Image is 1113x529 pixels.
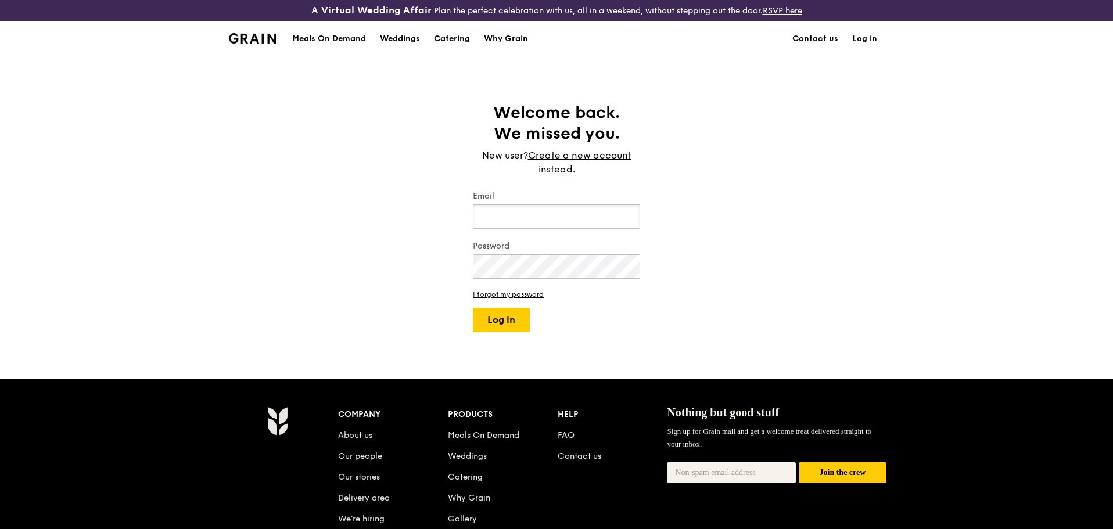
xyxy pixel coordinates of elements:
div: Catering [434,21,470,56]
div: Company [338,406,448,423]
a: Weddings [373,21,427,56]
a: I forgot my password [473,290,640,298]
a: Our people [338,451,382,461]
button: Join the crew [799,462,886,484]
div: Help [558,406,667,423]
a: Contact us [785,21,845,56]
div: Weddings [380,21,420,56]
img: Grain [267,406,288,436]
h3: A Virtual Wedding Affair [311,5,432,16]
img: Grain [229,33,276,44]
a: Why Grain [448,493,490,503]
span: New user? [482,150,528,161]
span: Sign up for Grain mail and get a welcome treat delivered straight to your inbox. [667,427,871,448]
a: We’re hiring [338,514,385,524]
a: GrainGrain [229,20,276,55]
div: Meals On Demand [292,21,366,56]
span: instead. [538,164,575,175]
div: Products [448,406,558,423]
a: Delivery area [338,493,390,503]
a: Our stories [338,472,380,482]
a: Why Grain [477,21,535,56]
a: Log in [845,21,884,56]
div: Why Grain [484,21,528,56]
a: Weddings [448,451,487,461]
a: Catering [448,472,483,482]
a: Meals On Demand [448,430,519,440]
a: Catering [427,21,477,56]
a: Create a new account [528,149,631,163]
a: RSVP here [763,6,802,16]
button: Log in [473,308,530,332]
label: Password [473,240,640,252]
span: Nothing but good stuff [667,406,779,419]
label: Email [473,190,640,202]
div: Plan the perfect celebration with us, all in a weekend, without stepping out the door. [222,5,891,16]
input: Non-spam email address [667,462,796,483]
a: Gallery [448,514,477,524]
a: About us [338,430,372,440]
h1: Welcome back. We missed you. [473,102,640,144]
a: FAQ [558,430,575,440]
a: Contact us [558,451,601,461]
